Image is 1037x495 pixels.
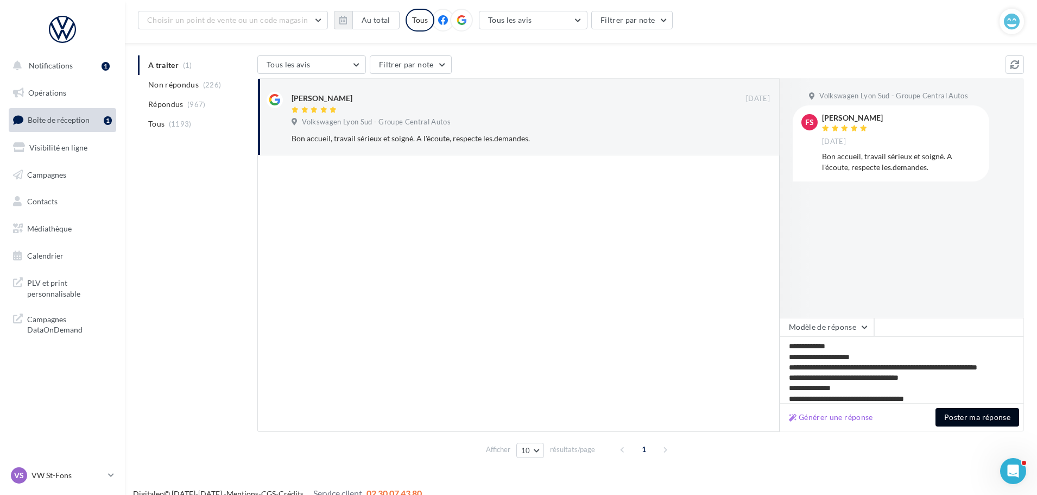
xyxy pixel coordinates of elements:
[169,120,192,128] span: (1193)
[7,308,118,340] a: Campagnes DataOnDemand
[7,54,114,77] button: Notifications 1
[352,11,400,29] button: Au total
[550,444,595,455] span: résultats/page
[516,443,544,458] button: 10
[27,251,64,260] span: Calendrier
[27,312,112,335] span: Campagnes DataOnDemand
[7,108,118,131] a: Boîte de réception1
[591,11,673,29] button: Filtrer par note
[28,115,90,124] span: Boîte de réception
[521,446,530,455] span: 10
[292,93,352,104] div: [PERSON_NAME]
[148,118,165,129] span: Tous
[486,444,510,455] span: Afficher
[104,116,112,125] div: 1
[147,15,308,24] span: Choisir un point de vente ou un code magasin
[822,137,846,147] span: [DATE]
[14,470,24,481] span: VS
[102,62,110,71] div: 1
[635,441,653,458] span: 1
[7,82,118,104] a: Opérations
[334,11,400,29] button: Au total
[27,170,66,179] span: Campagnes
[203,80,222,89] span: (226)
[29,143,87,152] span: Visibilité en ligne
[7,164,118,186] a: Campagnes
[822,114,883,122] div: [PERSON_NAME]
[187,100,206,109] span: (967)
[31,470,104,481] p: VW St-Fons
[302,117,451,127] span: Volkswagen Lyon Sud - Groupe Central Autos
[28,88,66,97] span: Opérations
[292,133,699,144] div: Bon accueil, travail sérieux et soigné. A l'écoute, respecte les.demandes.
[822,151,981,173] div: Bon accueil, travail sérieux et soigné. A l'écoute, respecte les.demandes.
[7,190,118,213] a: Contacts
[805,117,814,128] span: FS
[479,11,587,29] button: Tous les avis
[29,61,73,70] span: Notifications
[370,55,452,74] button: Filtrer par note
[780,318,874,336] button: Modèle de réponse
[257,55,366,74] button: Tous les avis
[148,99,184,110] span: Répondus
[746,94,770,104] span: [DATE]
[935,408,1019,427] button: Poster ma réponse
[27,197,58,206] span: Contacts
[406,9,434,32] div: Tous
[488,15,532,24] span: Tous les avis
[1000,458,1026,484] iframe: Intercom live chat
[785,411,877,424] button: Générer une réponse
[9,465,116,486] a: VS VW St-Fons
[7,271,118,303] a: PLV et print personnalisable
[7,136,118,159] a: Visibilité en ligne
[7,245,118,267] a: Calendrier
[7,217,118,240] a: Médiathèque
[819,91,968,101] span: Volkswagen Lyon Sud - Groupe Central Autos
[138,11,328,29] button: Choisir un point de vente ou un code magasin
[27,224,72,233] span: Médiathèque
[148,79,199,90] span: Non répondus
[267,60,311,69] span: Tous les avis
[27,275,112,299] span: PLV et print personnalisable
